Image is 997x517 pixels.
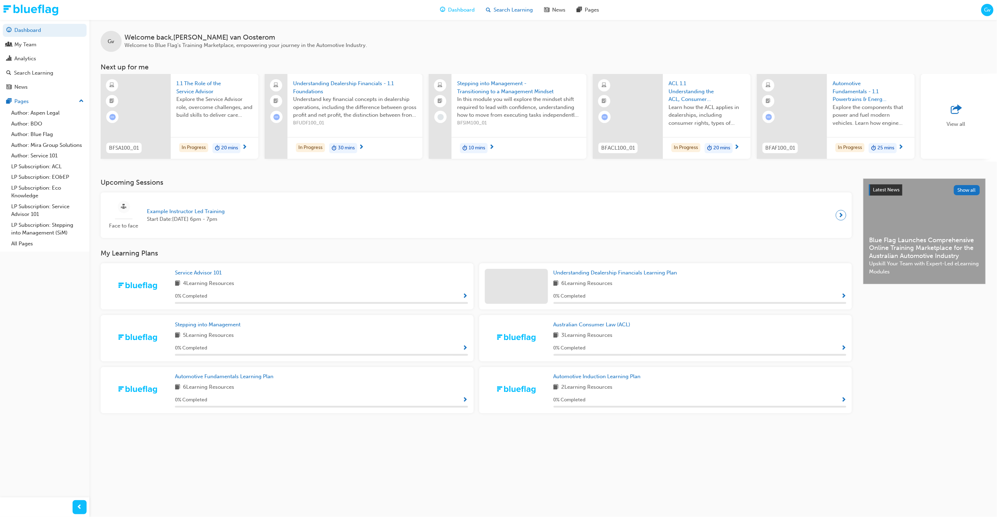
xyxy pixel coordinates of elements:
span: Show Progress [463,293,468,300]
span: news-icon [6,84,12,90]
span: news-icon [544,6,549,14]
span: pages-icon [577,6,582,14]
a: BFACL100_01ACL 1.1 Understanding the ACL, Consumer Guarantees & the Role of DealershipsLearn how ... [593,74,751,159]
span: learningResourceType_ELEARNING-icon [766,81,771,90]
span: Automotive Fundamentals - 1.1 Powertrains & Energy Systems [833,80,909,103]
span: search-icon [486,6,491,14]
span: 20 mins [221,144,238,152]
span: Explore the Service Advisor role, overcome challenges, and build skills to deliver care beyond tr... [176,95,253,119]
span: 10 mins [469,144,485,152]
a: LP Subscription: Service Advisor 101 [8,201,87,220]
span: Understanding Dealership Financials Learning Plan [554,270,677,276]
span: BFSIM100_01 [457,119,581,127]
span: book-icon [175,279,180,288]
span: Search Learning [494,6,533,14]
a: Latest NewsShow all [869,184,980,196]
span: book-icon [554,331,559,340]
span: BFUDF100_01 [293,119,417,127]
a: News [3,81,87,94]
span: 6 Learning Resources [562,279,613,288]
span: 20 mins [713,144,730,152]
span: ACL 1.1 Understanding the ACL, Consumer Guarantees & the Role of Dealerships [669,80,745,103]
button: Show Progress [841,344,846,353]
button: Show Progress [841,396,846,404]
a: Understanding Dealership Financials - 1.1 FoundationsUnderstand key financial concepts in dealers... [265,74,422,159]
span: Stepping into Management [175,321,240,328]
a: Stepping into Management [175,321,243,329]
h3: My Learning Plans [101,249,852,257]
span: Show Progress [463,397,468,403]
button: Gv [981,4,993,16]
span: booktick-icon [602,97,607,106]
span: next-icon [734,144,739,151]
span: 2 Learning Resources [562,383,613,392]
span: Gv [108,38,115,46]
a: search-iconSearch Learning [480,3,538,17]
span: Blue Flag Launches Comprehensive Online Training Marketplace for the Australian Automotive Industry [869,236,980,260]
span: duration-icon [871,144,876,153]
span: people-icon [6,42,12,48]
span: BFAF100_01 [765,144,795,152]
span: Start Date: [DATE] 6pm - 7pm [147,215,225,223]
a: Automotive Induction Learning Plan [554,373,644,381]
div: My Team [14,41,36,49]
span: guage-icon [440,6,445,14]
button: Pages [3,95,87,108]
span: News [552,6,565,14]
span: 25 mins [877,144,894,152]
span: 6 Learning Resources [183,383,234,392]
div: In Progress [835,143,864,152]
a: LP Subscription: Stepping into Management (SiM) [8,220,87,238]
span: Understand key financial concepts in dealership operations, including the difference between gros... [293,95,417,119]
span: guage-icon [6,27,12,34]
span: 30 mins [338,144,355,152]
a: LP Subscription: Eco Knowledge [8,183,87,201]
span: Understanding Dealership Financials - 1.1 Foundations [293,80,417,95]
button: Show Progress [463,396,468,404]
span: duration-icon [215,144,220,153]
span: learningResourceType_ELEARNING-icon [110,81,115,90]
a: Stepping into Management - Transitioning to a Management MindsetIn this module you will explore t... [429,74,586,159]
a: Author: Mira Group Solutions [8,140,87,151]
button: DashboardMy TeamAnalyticsSearch LearningNews [3,22,87,95]
span: duration-icon [332,144,337,153]
span: Show Progress [841,345,846,352]
span: BFACL100_01 [601,144,635,152]
span: next-icon [359,144,364,151]
h3: Next up for me [89,63,997,71]
span: laptop-icon [274,81,279,90]
a: Australian Consumer Law (ACL) [554,321,633,329]
span: View all [947,121,965,127]
span: Automotive Fundamentals Learning Plan [175,373,273,380]
span: Face to face [106,222,141,230]
span: Pages [585,6,599,14]
span: up-icon [79,97,84,106]
span: 4 Learning Resources [183,279,234,288]
h3: Upcoming Sessions [101,178,852,186]
span: book-icon [554,279,559,288]
span: learningRecordVerb_NONE-icon [438,114,444,120]
img: Trak [4,5,58,15]
img: Trak [118,386,157,394]
span: book-icon [554,383,559,392]
span: Show Progress [841,397,846,403]
div: News [14,83,28,91]
span: search-icon [6,70,11,76]
span: prev-icon [77,503,82,512]
a: Author: Service 101 [8,150,87,161]
span: booktick-icon [274,97,279,106]
span: 3 Learning Resources [562,331,613,340]
span: outbound-icon [951,105,961,115]
span: duration-icon [707,144,712,153]
span: next-icon [242,144,247,151]
span: 0 % Completed [175,396,207,404]
span: 0 % Completed [175,344,207,352]
span: Upskill Your Team with Expert-Led eLearning Modules [869,260,980,275]
span: Show Progress [463,345,468,352]
span: laptop-icon [438,81,443,90]
span: 0 % Completed [554,344,586,352]
button: Show Progress [463,292,468,301]
span: booktick-icon [438,97,443,106]
span: booktick-icon [110,97,115,106]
